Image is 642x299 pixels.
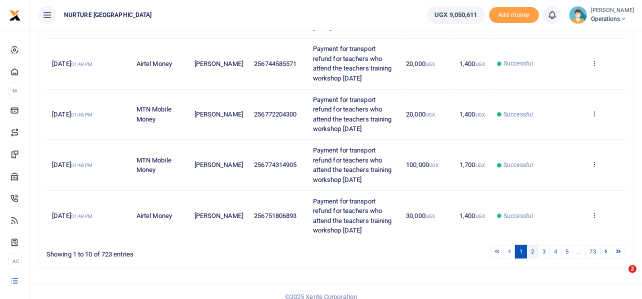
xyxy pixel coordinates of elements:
[71,213,93,219] small: 01:48 PM
[569,6,587,24] img: profile-user
[429,162,438,168] small: UGX
[71,112,93,117] small: 01:48 PM
[503,59,533,68] span: Successful
[194,161,243,168] span: [PERSON_NAME]
[136,105,171,123] span: MTN Mobile Money
[425,112,435,117] small: UGX
[489,10,539,18] a: Add money
[489,7,539,23] li: Toup your wallet
[9,9,21,21] img: logo-small
[608,265,632,289] iframe: Intercom live chat
[503,110,533,119] span: Successful
[8,253,21,269] li: Ac
[406,60,435,67] span: 20,000
[52,60,92,67] span: [DATE]
[136,156,171,174] span: MTN Mobile Money
[427,6,484,24] a: UGX 9,050,611
[591,6,634,15] small: [PERSON_NAME]
[515,245,527,258] a: 1
[475,162,485,168] small: UGX
[52,110,92,118] span: [DATE]
[425,61,435,67] small: UGX
[71,61,93,67] small: 01:48 PM
[313,45,392,82] span: Payment for transport refund for teachers who attend the teachers training workshop [DATE]
[8,82,21,99] li: M
[194,212,243,219] span: [PERSON_NAME]
[254,110,296,118] span: 256772204300
[475,112,485,117] small: UGX
[254,60,296,67] span: 256744585571
[46,244,284,259] div: Showing 1 to 10 of 723 entries
[136,60,172,67] span: Airtel Money
[425,213,435,219] small: UGX
[434,10,477,20] span: UGX 9,050,611
[569,6,634,24] a: profile-user [PERSON_NAME] Operations
[628,265,636,273] span: 2
[406,161,438,168] span: 100,000
[503,160,533,169] span: Successful
[475,213,485,219] small: UGX
[313,96,392,133] span: Payment for transport refund for teachers who attend the teachers training workshop [DATE]
[459,161,485,168] span: 1,700
[549,245,561,258] a: 4
[585,245,600,258] a: 73
[313,146,392,183] span: Payment for transport refund for teachers who attend the teachers training workshop [DATE]
[254,161,296,168] span: 256774314905
[71,162,93,168] small: 01:48 PM
[591,14,634,23] span: Operations
[459,212,485,219] span: 1,400
[254,212,296,219] span: 256751806893
[475,61,485,67] small: UGX
[489,7,539,23] span: Add money
[423,6,488,24] li: Wallet ballance
[538,245,550,258] a: 3
[136,212,172,219] span: Airtel Money
[52,212,92,219] span: [DATE]
[406,110,435,118] span: 20,000
[9,11,21,18] a: logo-small logo-large logo-large
[313,197,392,234] span: Payment for transport refund for teachers who attend the teachers training workshop [DATE]
[52,161,92,168] span: [DATE]
[503,211,533,220] span: Successful
[313,4,388,31] span: Replacement of hind shocks for the shuttle van [DATE]
[526,245,538,258] a: 2
[194,60,243,67] span: [PERSON_NAME]
[459,60,485,67] span: 1,400
[459,110,485,118] span: 1,400
[194,110,243,118] span: [PERSON_NAME]
[406,212,435,219] span: 30,000
[561,245,573,258] a: 5
[60,10,156,19] span: NURTURE [GEOGRAPHIC_DATA]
